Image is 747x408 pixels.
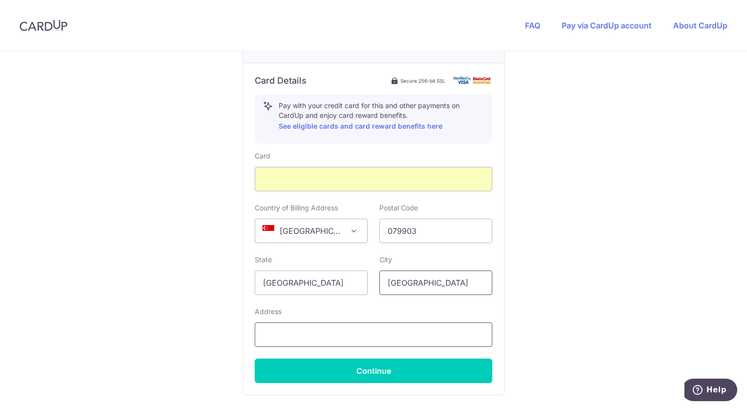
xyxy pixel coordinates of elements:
[255,203,338,213] label: Country of Billing Address
[379,219,492,243] input: Example 123456
[279,122,442,130] a: See eligible cards and card reward benefits here
[255,255,272,265] label: State
[525,21,540,30] a: FAQ
[255,75,307,87] h6: Card Details
[673,21,727,30] a: About CardUp
[379,255,392,265] label: City
[684,379,737,403] iframe: Opens a widget where you can find more information
[255,307,282,317] label: Address
[20,20,67,31] img: CardUp
[279,101,484,132] p: Pay with your credit card for this and other payments on CardUp and enjoy card reward benefits.
[453,76,492,85] img: card secure
[562,21,652,30] a: Pay via CardUp account
[400,77,445,85] span: Secure 256-bit SSL
[255,219,368,243] span: Singapore
[379,203,418,213] label: Postal Code
[255,151,270,161] label: Card
[263,173,484,185] iframe: Secure card payment input frame
[255,359,492,383] button: Continue
[255,219,367,243] span: Singapore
